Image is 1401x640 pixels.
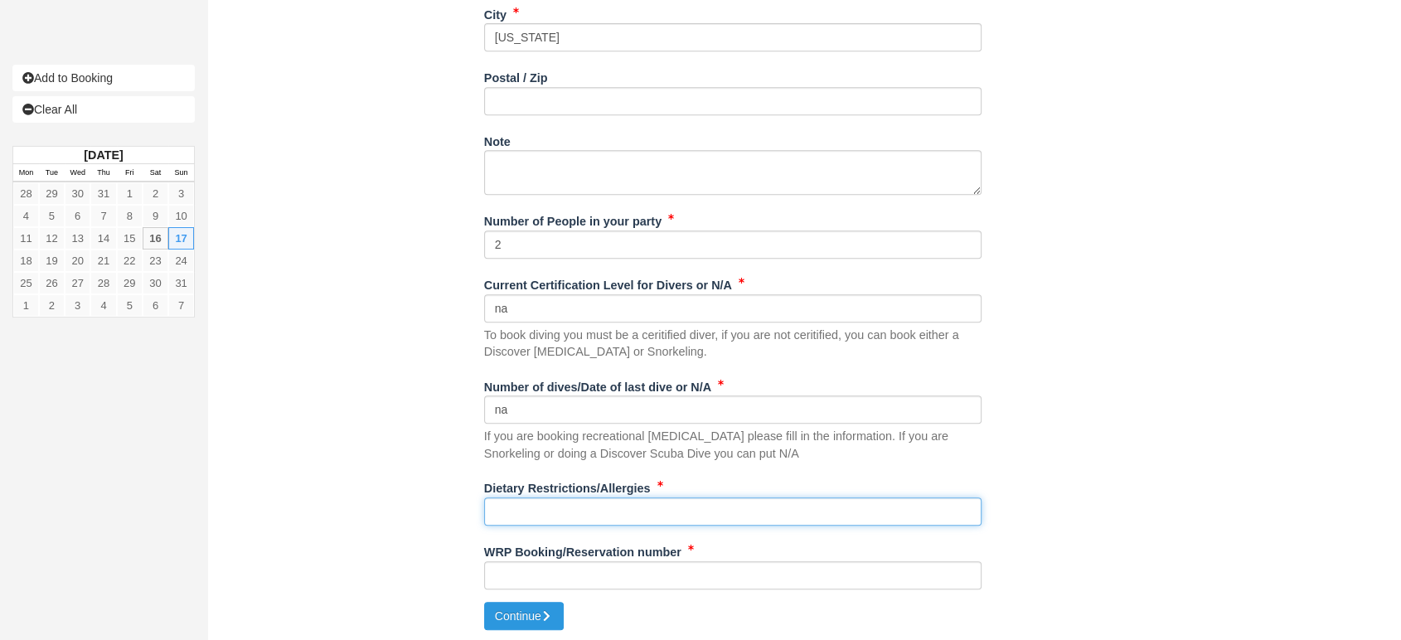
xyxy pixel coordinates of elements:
[143,294,168,317] a: 6
[484,327,982,361] p: To book diving you must be a ceritified diver, if you are not ceritified, you can book either a D...
[168,164,194,182] th: Sun
[484,373,711,396] label: Number of dives/Date of last dive or N/A
[484,207,662,230] label: Number of People in your party
[484,64,548,87] label: Postal / Zip
[484,474,651,497] label: Dietary Restrictions/Allergies
[168,250,194,272] a: 24
[90,294,116,317] a: 4
[65,250,90,272] a: 20
[90,250,116,272] a: 21
[143,227,168,250] a: 16
[117,164,143,182] th: Fri
[90,182,116,205] a: 31
[143,205,168,227] a: 9
[39,182,65,205] a: 29
[39,250,65,272] a: 19
[117,250,143,272] a: 22
[90,164,116,182] th: Thu
[65,205,90,227] a: 6
[117,182,143,205] a: 1
[13,272,39,294] a: 25
[13,164,39,182] th: Mon
[90,227,116,250] a: 14
[143,182,168,205] a: 2
[117,294,143,317] a: 5
[65,164,90,182] th: Wed
[484,428,982,462] p: If you are booking recreational [MEDICAL_DATA] please fill in the information. If you are Snorkel...
[39,294,65,317] a: 2
[65,182,90,205] a: 30
[84,148,123,162] strong: [DATE]
[143,272,168,294] a: 30
[13,294,39,317] a: 1
[13,205,39,227] a: 4
[13,182,39,205] a: 28
[117,205,143,227] a: 8
[168,294,194,317] a: 7
[143,164,168,182] th: Sat
[13,250,39,272] a: 18
[484,128,511,151] label: Note
[484,538,681,561] label: WRP Booking/Reservation number
[117,227,143,250] a: 15
[90,205,116,227] a: 7
[143,250,168,272] a: 23
[90,272,116,294] a: 28
[12,65,195,91] a: Add to Booking
[168,182,194,205] a: 3
[484,602,564,630] button: Continue
[39,164,65,182] th: Tue
[484,271,732,294] label: Current Certification Level for Divers or N/A
[484,1,507,24] label: City
[168,272,194,294] a: 31
[12,96,195,123] a: Clear All
[168,227,194,250] a: 17
[39,205,65,227] a: 5
[65,294,90,317] a: 3
[39,227,65,250] a: 12
[65,227,90,250] a: 13
[117,272,143,294] a: 29
[13,227,39,250] a: 11
[168,205,194,227] a: 10
[39,272,65,294] a: 26
[65,272,90,294] a: 27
